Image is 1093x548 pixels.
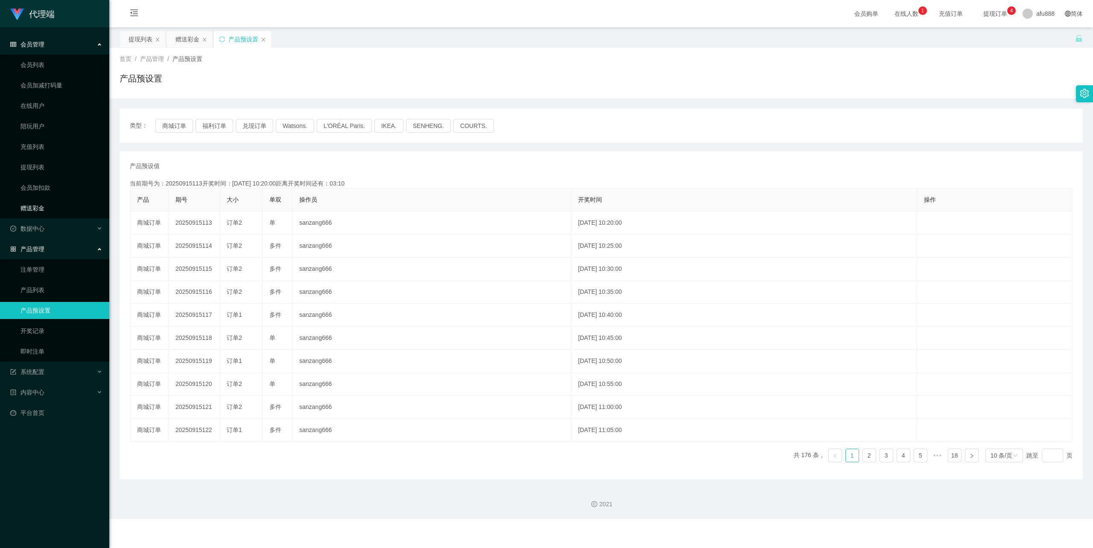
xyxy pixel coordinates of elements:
[374,119,403,133] button: IKEA.
[227,426,242,433] span: 订单1
[228,31,258,47] div: 产品预设置
[299,196,317,203] span: 操作员
[292,304,571,327] td: sanzang666
[120,72,162,85] h1: 产品预设置
[169,327,220,350] td: 20250915118
[10,9,24,20] img: logo.9652507e.png
[120,0,149,28] i: 图标: menu-fold
[130,281,169,304] td: 商城订单
[1075,35,1083,42] i: 图标: unlock
[931,449,944,462] span: •••
[130,179,1073,188] div: 当前期号为：20250915113开奖时间：[DATE] 10:20:00距离开奖时间还有：03:10
[169,373,220,396] td: 20250915120
[862,449,876,462] li: 2
[317,119,372,133] button: L'ORÉAL Paris.
[227,357,242,364] span: 订单1
[269,403,281,410] span: 多件
[863,449,876,462] a: 2
[169,350,220,373] td: 20250915119
[571,258,917,281] td: [DATE] 10:30:00
[20,138,102,155] a: 充值列表
[269,196,281,203] span: 单双
[227,380,242,387] span: 订单2
[29,0,55,28] h1: 代理端
[794,449,825,462] li: 共 176 条，
[292,419,571,442] td: sanzang666
[292,212,571,235] td: sanzang666
[845,449,859,462] li: 1
[914,449,927,462] li: 5
[227,196,239,203] span: 大小
[846,449,859,462] a: 1
[10,246,16,252] i: 图标: appstore-o
[269,380,275,387] span: 单
[276,119,314,133] button: Watsons.
[880,449,893,462] li: 3
[935,11,967,17] span: 充值订单
[135,55,137,62] span: /
[292,258,571,281] td: sanzang666
[1010,6,1013,15] p: 4
[20,56,102,73] a: 会员列表
[130,350,169,373] td: 商城订单
[921,6,924,15] p: 1
[914,449,927,462] a: 5
[406,119,451,133] button: SENHENG.
[219,36,225,42] i: 图标: sync
[169,212,220,235] td: 20250915113
[571,373,917,396] td: [DATE] 10:55:00
[130,419,169,442] td: 商城订单
[10,404,102,421] a: 图标: dashboard平台首页
[130,327,169,350] td: 商城订单
[897,449,910,462] a: 4
[1007,6,1016,15] sup: 4
[120,55,132,62] span: 首页
[292,396,571,419] td: sanzang666
[20,343,102,360] a: 即时注单
[828,449,842,462] li: 上一页
[969,453,974,458] i: 图标: right
[20,302,102,319] a: 产品预设置
[292,327,571,350] td: sanzang666
[1065,11,1071,17] i: 图标: global
[292,235,571,258] td: sanzang666
[10,389,16,395] i: 图标: profile
[269,265,281,272] span: 多件
[20,179,102,196] a: 会员加扣款
[169,235,220,258] td: 20250915114
[20,118,102,135] a: 陪玩用户
[931,449,944,462] li: 向后 5 页
[292,281,571,304] td: sanzang666
[833,453,838,458] i: 图标: left
[10,41,44,48] span: 会员管理
[130,162,160,171] span: 产品预设值
[129,31,152,47] div: 提现列表
[227,288,242,295] span: 订单2
[20,97,102,114] a: 在线用户
[10,226,16,232] i: 图标: check-circle-o
[453,119,494,133] button: COURTS.
[227,242,242,249] span: 订单2
[130,304,169,327] td: 商城订单
[227,311,242,318] span: 订单1
[261,37,266,42] i: 图标: close
[269,334,275,341] span: 单
[571,235,917,258] td: [DATE] 10:25:00
[571,327,917,350] td: [DATE] 10:45:00
[880,449,893,462] a: 3
[140,55,164,62] span: 产品管理
[175,196,187,203] span: 期号
[571,350,917,373] td: [DATE] 10:50:00
[169,419,220,442] td: 20250915122
[169,396,220,419] td: 20250915121
[991,449,1012,462] div: 10 条/页
[269,426,281,433] span: 多件
[236,119,273,133] button: 兑现订单
[897,449,910,462] li: 4
[196,119,233,133] button: 福利订单
[269,357,275,364] span: 单
[10,225,44,232] span: 数据中心
[10,389,44,396] span: 内容中心
[227,403,242,410] span: 订单2
[20,281,102,299] a: 产品列表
